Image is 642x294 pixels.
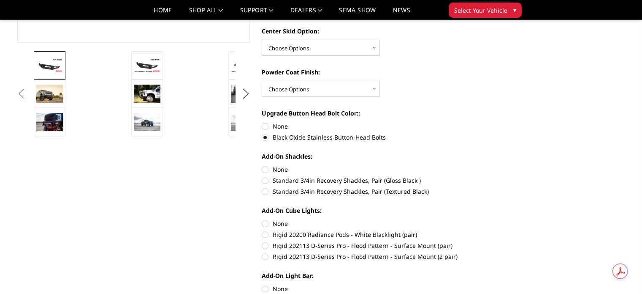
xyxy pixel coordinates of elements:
img: A2L Series - Base Front Bumper (Non Winch) [134,113,160,131]
a: News [393,7,410,19]
label: Add-On Shackles: [262,152,495,161]
label: Center Skid Option: [262,27,495,36]
img: 2019 GMC 1500 [36,85,63,103]
img: A2L Series - Base Front Bumper (Non Winch) [36,113,63,131]
a: Home [154,7,172,19]
label: Standard 3/4in Recovery Shackles, Pair (Textured Black) [262,187,495,196]
a: Support [240,7,274,19]
span: Select Your Vehicle [454,6,507,15]
img: A2L Series - Base Front Bumper (Non Winch) [36,58,63,73]
label: None [262,284,495,293]
label: Add-On Cube Lights: [262,206,495,215]
a: SEMA Show [339,7,376,19]
img: A2L Series - Base Front Bumper (Non Winch) [231,58,257,73]
img: A2L Series - Base Front Bumper (Non Winch) [231,113,257,131]
img: A2L Series - Base Front Bumper (Non Winch) [134,58,160,73]
label: Rigid 202113 D-Series Pro - Flood Pattern - Surface Mount (2 pair) [262,252,495,261]
label: None [262,165,495,174]
label: Powder Coat Finish: [262,68,495,77]
label: Rigid 20200 Radiance Pods - White Blacklight (pair) [262,230,495,239]
label: Add-On Light Bar: [262,271,495,280]
button: Next [239,88,252,100]
span: ▾ [513,5,516,14]
button: Previous [15,88,28,100]
label: Upgrade Button Head Bolt Color:: [262,109,495,118]
label: None [262,219,495,228]
button: Select Your Vehicle [449,3,522,18]
label: Standard 3/4in Recovery Shackles, Pair (Gloss Black ) [262,176,495,185]
a: shop all [189,7,223,19]
img: 2020 RAM HD - Available in single light bar configuration only [231,85,257,102]
label: Black Oxide Stainless Button-Head Bolts [262,133,495,142]
label: Rigid 202113 D-Series Pro - Flood Pattern - Surface Mount (pair) [262,241,495,250]
label: None [262,122,495,131]
img: 2020 Chevrolet HD - Compatible with block heater connection [134,85,160,102]
a: Dealers [290,7,322,19]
